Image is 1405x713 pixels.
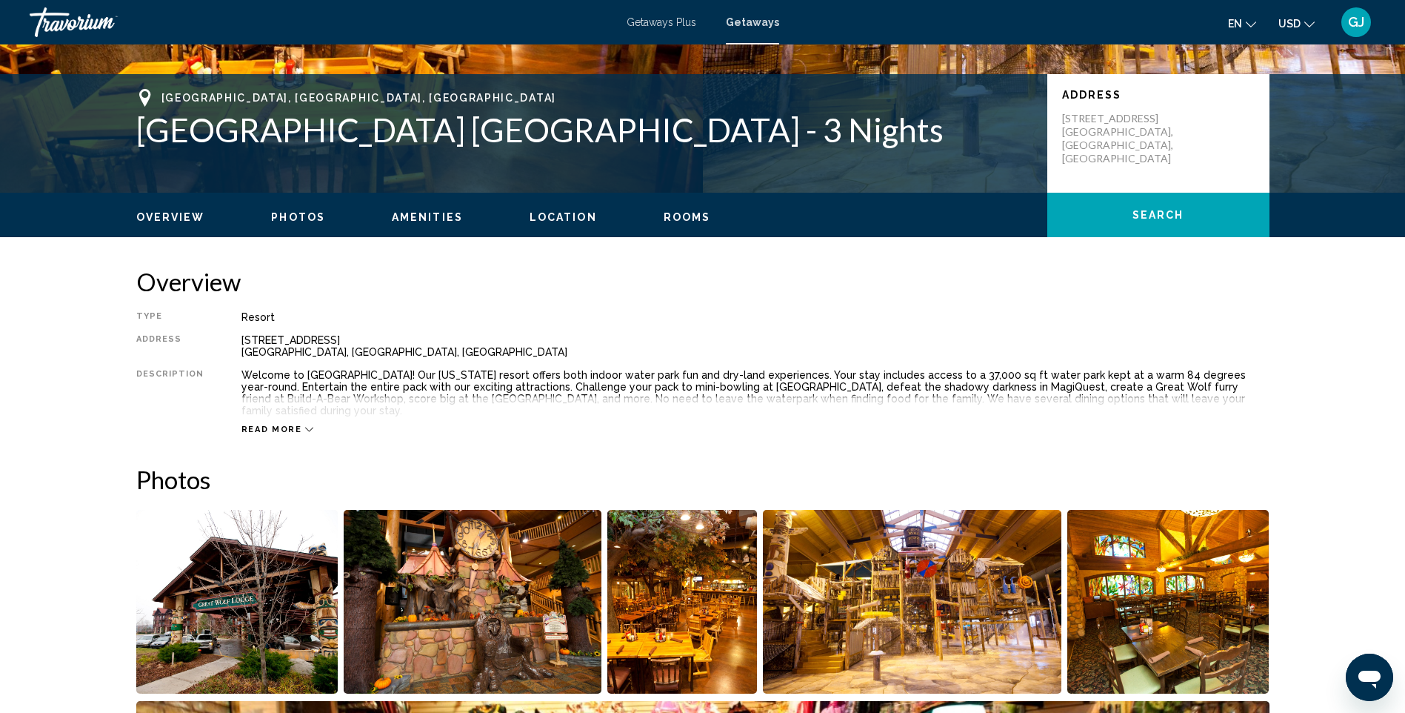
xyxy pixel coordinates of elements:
h1: [GEOGRAPHIC_DATA] [GEOGRAPHIC_DATA] - 3 Nights [136,110,1032,149]
p: Address [1062,89,1255,101]
span: GJ [1348,15,1364,30]
div: [STREET_ADDRESS] [GEOGRAPHIC_DATA], [GEOGRAPHIC_DATA], [GEOGRAPHIC_DATA] [241,334,1269,358]
a: Travorium [30,7,612,37]
button: Read more [241,424,314,435]
button: Rooms [664,210,711,224]
a: Getaways Plus [627,16,696,28]
span: Rooms [664,211,711,223]
span: Location [530,211,597,223]
button: Change language [1228,13,1256,34]
span: Overview [136,211,205,223]
button: Overview [136,210,205,224]
p: [STREET_ADDRESS] [GEOGRAPHIC_DATA], [GEOGRAPHIC_DATA], [GEOGRAPHIC_DATA] [1062,112,1181,165]
button: User Menu [1337,7,1375,38]
div: Address [136,334,204,358]
button: Open full-screen image slider [607,509,758,694]
h2: Photos [136,465,1269,494]
iframe: Button to launch messaging window [1346,654,1393,701]
a: Getaways [726,16,779,28]
button: Photos [271,210,325,224]
button: Open full-screen image slider [1067,509,1269,694]
button: Location [530,210,597,224]
span: USD [1278,18,1301,30]
button: Open full-screen image slider [763,509,1061,694]
div: Welcome to [GEOGRAPHIC_DATA]! Our [US_STATE] resort offers both indoor water park fun and dry-lan... [241,369,1269,417]
span: Photos [271,211,325,223]
span: Amenities [392,211,463,223]
h2: Overview [136,267,1269,296]
button: Change currency [1278,13,1315,34]
button: Search [1047,193,1269,237]
span: Read more [241,425,302,434]
div: Type [136,311,204,323]
span: [GEOGRAPHIC_DATA], [GEOGRAPHIC_DATA], [GEOGRAPHIC_DATA] [161,92,556,104]
button: Amenities [392,210,463,224]
span: en [1228,18,1242,30]
button: Open full-screen image slider [344,509,601,694]
div: Resort [241,311,1269,323]
div: Description [136,369,204,417]
button: Open full-screen image slider [136,509,338,694]
span: Search [1132,210,1184,222]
